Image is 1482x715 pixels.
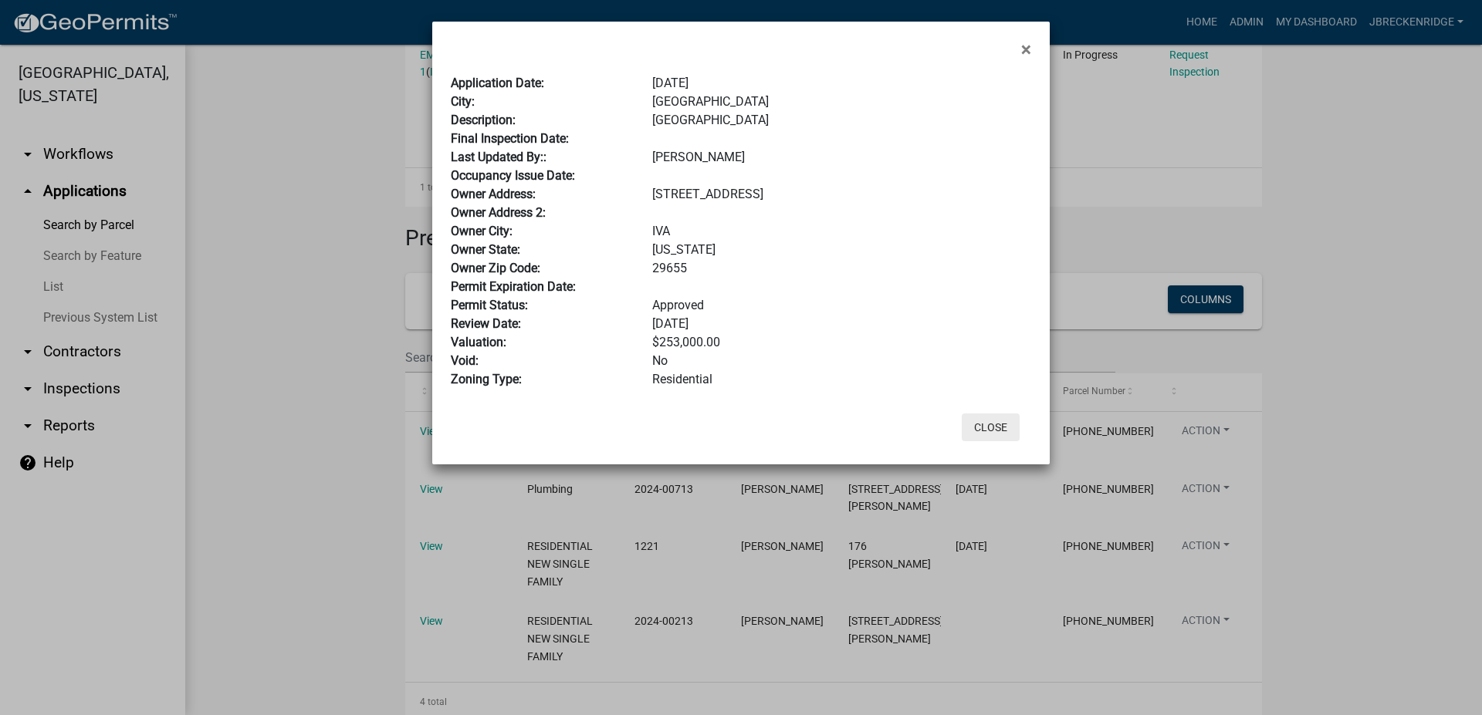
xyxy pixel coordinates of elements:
button: Close [1009,28,1044,71]
b: Owner Address 2: [451,205,546,220]
div: [DATE] [641,74,1043,93]
b: Description: [451,113,516,127]
span: × [1021,39,1031,60]
b: Owner City: [451,224,513,238]
b: Application Date: [451,76,544,90]
div: [PERSON_NAME] [641,148,1043,167]
b: Owner Zip Code: [451,261,540,275]
div: No [641,352,1043,370]
div: Residential [641,370,1043,389]
b: Valuation: [451,335,506,349]
b: Void: [451,353,479,368]
b: Permit Expiration Date: [451,279,576,294]
div: [DATE] [641,315,1043,333]
b: Review Date: [451,316,521,331]
b: Permit Status: [451,298,528,312]
b: Occupancy Issue Date: [451,168,575,183]
div: 29655 [641,259,1043,278]
b: Last Updated By:: [451,150,546,164]
b: Owner Address: [451,187,536,201]
b: Final Inspection Date: [451,131,569,146]
div: [STREET_ADDRESS] [641,185,1043,204]
div: Approved [641,296,1043,315]
b: Zoning Type: [451,372,522,386]
div: [US_STATE] [641,241,1043,259]
b: City: [451,94,475,109]
b: Owner State: [451,242,520,257]
div: [GEOGRAPHIC_DATA] [641,93,1043,111]
div: $253,000.00 [641,333,1043,352]
button: Close [962,413,1020,441]
div: [GEOGRAPHIC_DATA] [641,111,1043,130]
div: IVA [641,222,1043,241]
